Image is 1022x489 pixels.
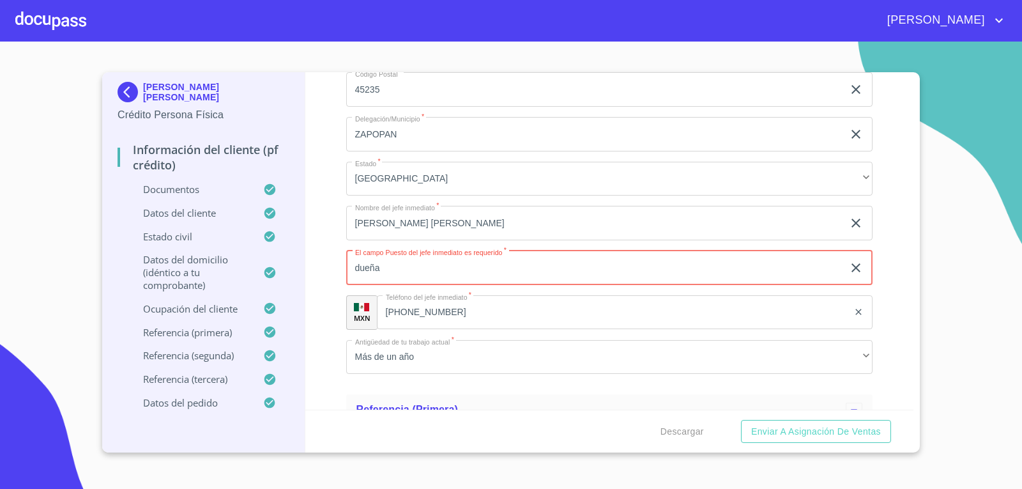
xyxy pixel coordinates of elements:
p: Referencia (primera) [118,326,263,339]
p: Documentos [118,183,263,196]
span: Descargar [660,424,704,440]
p: Crédito Persona Física [118,107,289,123]
div: [GEOGRAPHIC_DATA] [346,162,873,196]
span: Referencia (primera) [356,404,459,415]
p: Estado Civil [118,230,263,243]
p: MXN [354,313,370,323]
div: Más de un año [346,340,873,375]
span: Enviar a Asignación de Ventas [751,424,881,440]
p: Información del cliente (PF crédito) [118,142,289,173]
span: [PERSON_NAME] [878,10,991,31]
button: account of current user [878,10,1007,31]
button: clear input [853,307,864,317]
p: [PERSON_NAME] [PERSON_NAME] [143,82,289,102]
button: Enviar a Asignación de Ventas [741,420,891,444]
button: Descargar [655,420,709,444]
div: Referencia (primera) [346,394,873,425]
p: Datos del cliente [118,206,263,219]
img: Docupass spot blue [118,82,143,102]
button: clear input [848,260,864,276]
p: Datos del domicilio (idéntico a tu comprobante) [118,253,263,291]
button: clear input [848,127,864,142]
p: Referencia (tercera) [118,373,263,385]
div: [PERSON_NAME] [PERSON_NAME] [118,82,289,107]
p: Ocupación del Cliente [118,302,263,315]
button: clear input [848,82,864,97]
p: Referencia (segunda) [118,349,263,362]
p: Datos del pedido [118,396,263,409]
button: clear input [848,215,864,231]
img: R93DlvwvvjP9fbrDwZeCRYBHk45OWMq+AAOlFVsxT89f82nwPLnD58IP7+ANJEaWYhP0Tx8kkA0WlQMPQsAAgwAOmBj20AXj6... [354,303,369,312]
